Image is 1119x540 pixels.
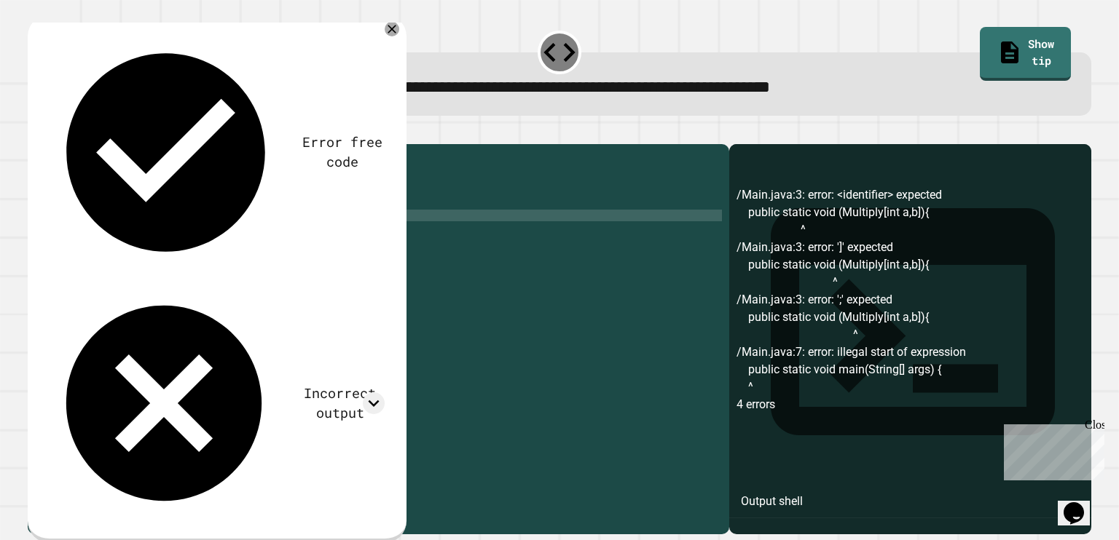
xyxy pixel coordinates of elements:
a: Show tip [980,27,1072,82]
iframe: chat widget [1058,482,1104,525]
div: /Main.java:3: error: <identifier> expected public static void (Multiply[int a,b]){ ^ /Main.java:3... [737,186,1083,534]
iframe: chat widget [998,418,1104,480]
div: Incorrect output [296,384,385,424]
div: Chat with us now!Close [6,6,101,92]
div: Error free code [299,132,384,172]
